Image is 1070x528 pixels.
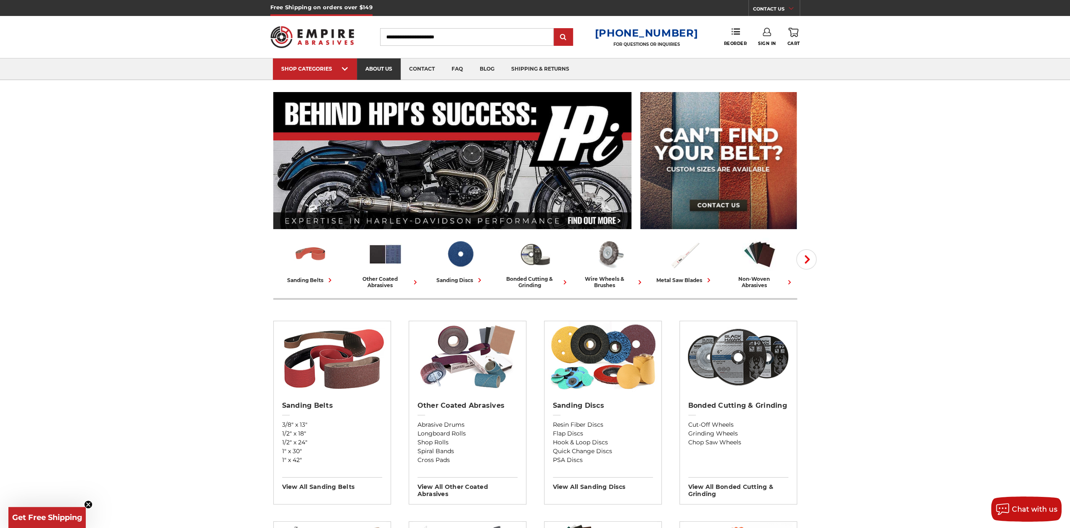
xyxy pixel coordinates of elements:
[401,58,443,80] a: contact
[667,237,702,272] img: Metal Saw Blades
[553,420,653,429] a: Resin Fiber Discs
[553,438,653,447] a: Hook & Loop Discs
[518,237,552,272] img: Bonded Cutting & Grinding
[282,456,382,465] a: 1" x 42"
[576,276,644,288] div: wire wheels & brushes
[368,237,403,272] img: Other Coated Abrasives
[417,429,518,438] a: Longboard Rolls
[287,276,334,285] div: sanding belts
[688,477,788,498] h3: View All bonded cutting & grinding
[282,447,382,456] a: 1" x 30"
[688,438,788,447] a: Chop Saw Wheels
[270,21,354,53] img: Empire Abrasives
[576,237,644,288] a: wire wheels & brushes
[273,92,632,229] img: Banner for an interview featuring Horsepower Inc who makes Harley performance upgrades featured o...
[84,500,92,509] button: Close teaser
[1012,505,1057,513] span: Chat with us
[8,507,86,528] div: Get Free ShippingClose teaser
[553,456,653,465] a: PSA Discs
[443,237,478,272] img: Sanding Discs
[426,237,494,285] a: sanding discs
[592,237,627,272] img: Wire Wheels & Brushes
[436,276,484,285] div: sanding discs
[548,321,657,393] img: Sanding Discs
[417,447,518,456] a: Spiral Bands
[282,401,382,410] h2: Sanding Belts
[787,28,800,46] a: Cart
[753,4,800,16] a: CONTACT US
[357,58,401,80] a: about us
[277,321,386,393] img: Sanding Belts
[471,58,503,80] a: blog
[553,429,653,438] a: Flap Discs
[594,27,698,39] a: [PHONE_NUMBER]
[555,29,572,46] input: Submit
[724,28,747,46] a: Reorder
[688,401,788,410] h2: Bonded Cutting & Grinding
[351,276,420,288] div: other coated abrasives
[501,276,569,288] div: bonded cutting & grinding
[501,237,569,288] a: bonded cutting & grinding
[282,477,382,491] h3: View All sanding belts
[594,42,698,47] p: FOR QUESTIONS OR INQUIRIES
[282,420,382,429] a: 3/8" x 13"
[796,249,816,269] button: Next
[12,513,82,522] span: Get Free Shipping
[282,438,382,447] a: 1/2" x 24"
[417,456,518,465] a: Cross Pads
[787,41,800,46] span: Cart
[417,477,518,498] h3: View All other coated abrasives
[3,12,131,77] iframe: profile
[688,429,788,438] a: Grinding Wheels
[277,237,345,285] a: sanding belts
[413,321,522,393] img: Other Coated Abrasives
[726,276,794,288] div: non-woven abrasives
[417,438,518,447] a: Shop Rolls
[281,66,349,72] div: SHOP CATEGORIES
[553,477,653,491] h3: View All sanding discs
[417,420,518,429] a: Abrasive Drums
[724,41,747,46] span: Reorder
[417,401,518,410] h2: Other Coated Abrasives
[991,496,1062,522] button: Chat with us
[684,321,793,393] img: Bonded Cutting & Grinding
[726,237,794,288] a: non-woven abrasives
[553,401,653,410] h2: Sanding Discs
[553,447,653,456] a: Quick Change Discs
[742,237,777,272] img: Non-woven Abrasives
[282,429,382,438] a: 1/2" x 18"
[351,237,420,288] a: other coated abrasives
[293,237,328,272] img: Sanding Belts
[503,58,578,80] a: shipping & returns
[758,41,776,46] span: Sign In
[688,420,788,429] a: Cut-Off Wheels
[443,58,471,80] a: faq
[640,92,797,229] img: promo banner for custom belts.
[656,276,713,285] div: metal saw blades
[651,237,719,285] a: metal saw blades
